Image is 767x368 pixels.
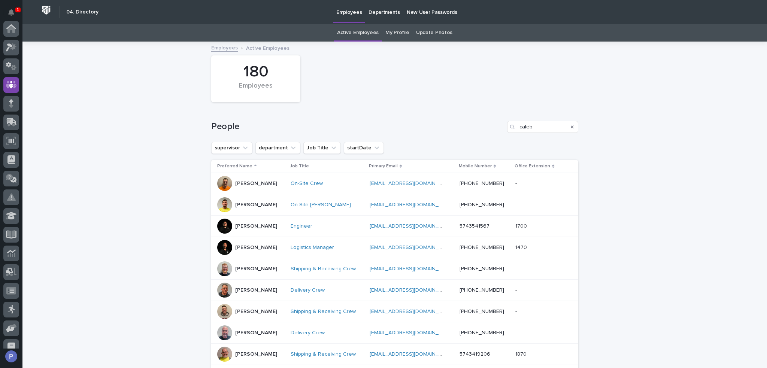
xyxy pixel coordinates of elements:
[460,352,490,357] a: 5743419206
[211,258,578,280] tr: [PERSON_NAME]Shipping & Receiving Crew [EMAIL_ADDRESS][DOMAIN_NAME] [PHONE_NUMBER]--
[515,307,518,315] p: -
[370,352,454,357] a: [EMAIL_ADDRESS][DOMAIN_NAME]
[291,202,351,208] a: On-Site [PERSON_NAME]
[515,286,518,294] p: -
[515,243,528,251] p: 1470
[235,223,277,229] p: [PERSON_NAME]
[235,308,277,315] p: [PERSON_NAME]
[291,351,356,358] a: Shipping & Receiving Crew
[235,202,277,208] p: [PERSON_NAME]
[211,322,578,344] tr: [PERSON_NAME]Delivery Crew [EMAIL_ADDRESS][DOMAIN_NAME] [PHONE_NUMBER]--
[291,180,323,187] a: On-Site Crew
[211,142,252,154] button: supervisor
[460,223,489,229] a: 5743541567
[255,142,300,154] button: department
[211,173,578,194] tr: [PERSON_NAME]On-Site Crew [EMAIL_ADDRESS][DOMAIN_NAME] [PHONE_NUMBER]--
[16,7,19,12] p: 1
[211,121,504,132] h1: People
[211,301,578,322] tr: [PERSON_NAME]Shipping & Receiving Crew [EMAIL_ADDRESS][DOMAIN_NAME] [PHONE_NUMBER]--
[460,202,504,207] a: [PHONE_NUMBER]
[460,266,504,271] a: [PHONE_NUMBER]
[370,181,454,186] a: [EMAIL_ADDRESS][DOMAIN_NAME]
[235,330,277,336] p: [PERSON_NAME]
[515,328,518,336] p: -
[3,349,19,364] button: users-avatar
[291,266,356,272] a: Shipping & Receiving Crew
[291,223,312,229] a: Engineer
[337,24,379,42] a: Active Employees
[235,351,277,358] p: [PERSON_NAME]
[291,244,334,251] a: Logistics Manager
[515,162,550,170] p: Office Extension
[370,202,454,207] a: [EMAIL_ADDRESS][DOMAIN_NAME]
[460,288,504,293] a: [PHONE_NUMBER]
[211,344,578,365] tr: [PERSON_NAME]Shipping & Receiving Crew [EMAIL_ADDRESS][DOMAIN_NAME] 574341920618701870
[515,200,518,208] p: -
[66,9,98,15] h2: 04. Directory
[370,288,454,293] a: [EMAIL_ADDRESS][DOMAIN_NAME]
[235,287,277,294] p: [PERSON_NAME]
[235,266,277,272] p: [PERSON_NAME]
[515,350,528,358] p: 1870
[370,245,454,250] a: [EMAIL_ADDRESS][DOMAIN_NAME]
[235,244,277,251] p: [PERSON_NAME]
[369,162,398,170] p: Primary Email
[460,330,504,335] a: [PHONE_NUMBER]
[290,162,309,170] p: Job Title
[291,330,325,336] a: Delivery Crew
[211,216,578,237] tr: [PERSON_NAME]Engineer [EMAIL_ADDRESS][DOMAIN_NAME] 574354156717001700
[515,179,518,187] p: -
[460,245,504,250] a: [PHONE_NUMBER]
[303,142,341,154] button: Job Title
[211,280,578,301] tr: [PERSON_NAME]Delivery Crew [EMAIL_ADDRESS][DOMAIN_NAME] [PHONE_NUMBER]--
[460,181,504,186] a: [PHONE_NUMBER]
[459,162,492,170] p: Mobile Number
[515,264,518,272] p: -
[370,330,454,335] a: [EMAIL_ADDRESS][DOMAIN_NAME]
[370,266,454,271] a: [EMAIL_ADDRESS][DOMAIN_NAME]
[460,309,504,314] a: [PHONE_NUMBER]
[224,63,288,81] div: 180
[385,24,409,42] a: My Profile
[416,24,452,42] a: Update Photos
[507,121,578,133] input: Search
[344,142,384,154] button: startDate
[39,3,53,17] img: Workspace Logo
[217,162,252,170] p: Preferred Name
[246,43,289,52] p: Active Employees
[3,4,19,20] button: Notifications
[370,309,454,314] a: [EMAIL_ADDRESS][DOMAIN_NAME]
[235,180,277,187] p: [PERSON_NAME]
[370,223,454,229] a: [EMAIL_ADDRESS][DOMAIN_NAME]
[224,82,288,98] div: Employees
[9,9,19,21] div: Notifications1
[211,194,578,216] tr: [PERSON_NAME]On-Site [PERSON_NAME] [EMAIL_ADDRESS][DOMAIN_NAME] [PHONE_NUMBER]--
[211,43,238,52] a: Employees
[291,308,356,315] a: Shipping & Receiving Crew
[515,222,528,229] p: 1700
[211,237,578,258] tr: [PERSON_NAME]Logistics Manager [EMAIL_ADDRESS][DOMAIN_NAME] [PHONE_NUMBER]14701470
[291,287,325,294] a: Delivery Crew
